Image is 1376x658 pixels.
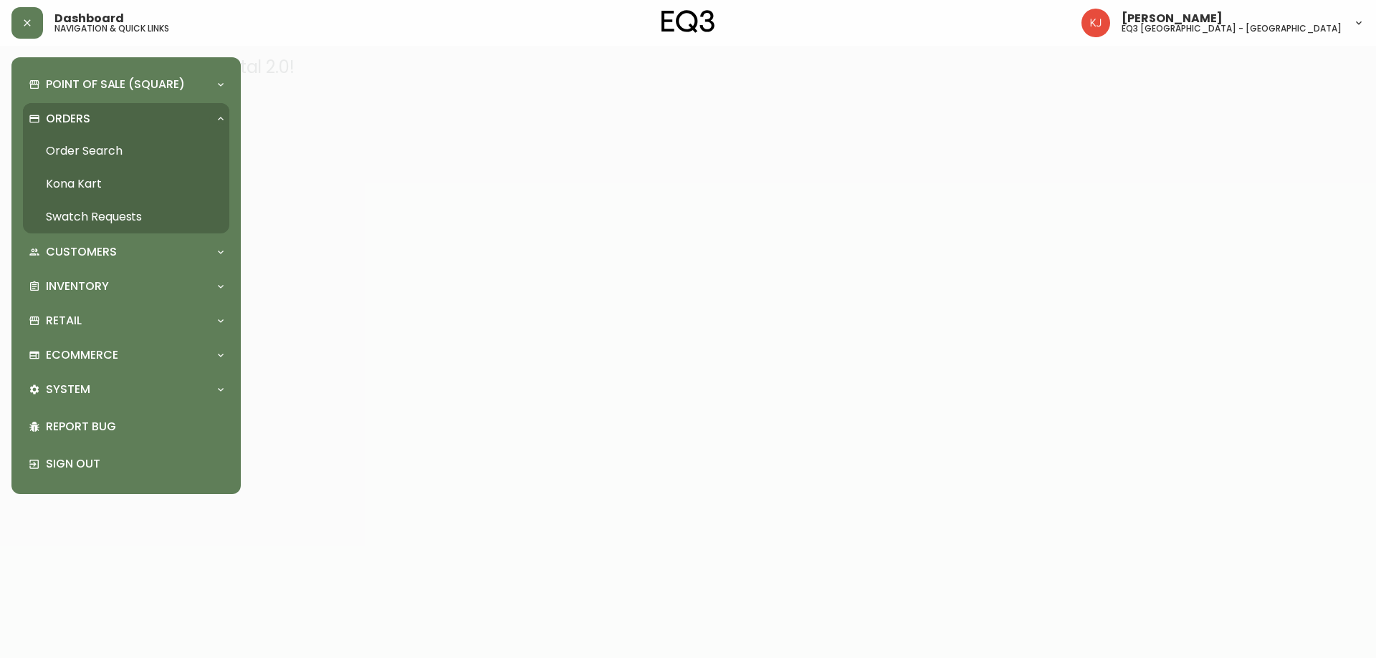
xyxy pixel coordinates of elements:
div: Inventory [23,271,229,302]
div: System [23,374,229,405]
p: Report Bug [46,419,224,435]
div: Point of Sale (Square) [23,69,229,100]
p: Retail [46,313,82,329]
div: Report Bug [23,408,229,445]
p: Inventory [46,279,109,294]
div: Customers [23,236,229,268]
span: Dashboard [54,13,124,24]
a: Swatch Requests [23,200,229,233]
div: Sign Out [23,445,229,483]
p: Ecommerce [46,347,118,363]
p: Sign Out [46,456,224,472]
p: Point of Sale (Square) [46,77,185,92]
p: Orders [46,111,90,127]
div: Ecommerce [23,339,229,371]
div: Orders [23,103,229,135]
div: Retail [23,305,229,337]
h5: eq3 [GEOGRAPHIC_DATA] - [GEOGRAPHIC_DATA] [1122,24,1342,33]
a: Kona Kart [23,168,229,200]
p: System [46,382,90,397]
a: Order Search [23,135,229,168]
img: 24a625d34e264d2520941288c4a55f8e [1081,9,1110,37]
p: Customers [46,244,117,260]
h5: navigation & quick links [54,24,169,33]
img: logo [661,10,715,33]
span: [PERSON_NAME] [1122,13,1223,24]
